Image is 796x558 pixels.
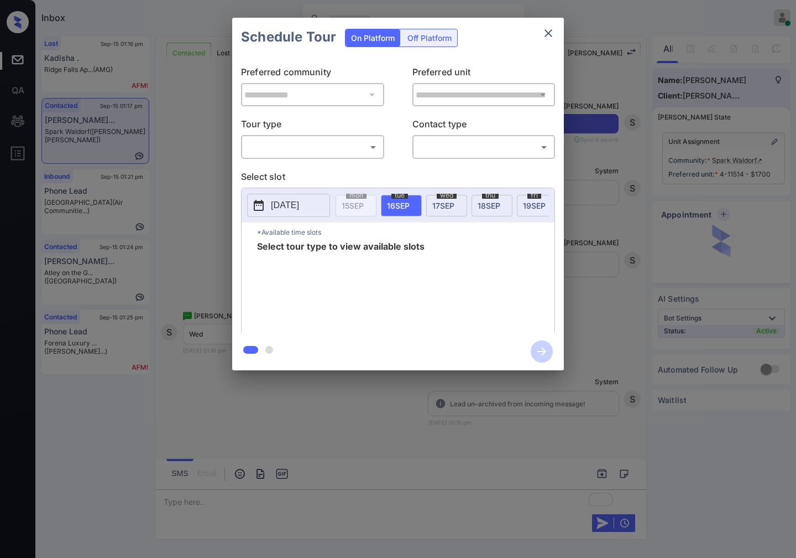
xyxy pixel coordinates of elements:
[472,195,512,216] div: date-select
[391,192,408,199] span: tue
[232,18,345,56] h2: Schedule Tour
[517,195,558,216] div: date-select
[523,201,546,210] span: 19 SEP
[241,65,384,83] p: Preferred community
[247,194,330,217] button: [DATE]
[437,192,457,199] span: wed
[381,195,422,216] div: date-select
[412,65,556,83] p: Preferred unit
[241,117,384,135] p: Tour type
[527,192,541,199] span: fri
[257,242,425,330] span: Select tour type to view available slots
[426,195,467,216] div: date-select
[482,192,499,199] span: thu
[478,201,500,210] span: 18 SEP
[271,199,299,212] p: [DATE]
[257,223,554,242] p: *Available time slots
[432,201,454,210] span: 17 SEP
[387,201,410,210] span: 16 SEP
[241,170,555,188] p: Select slot
[345,29,400,46] div: On Platform
[537,22,559,44] button: close
[402,29,457,46] div: Off Platform
[412,117,556,135] p: Contact type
